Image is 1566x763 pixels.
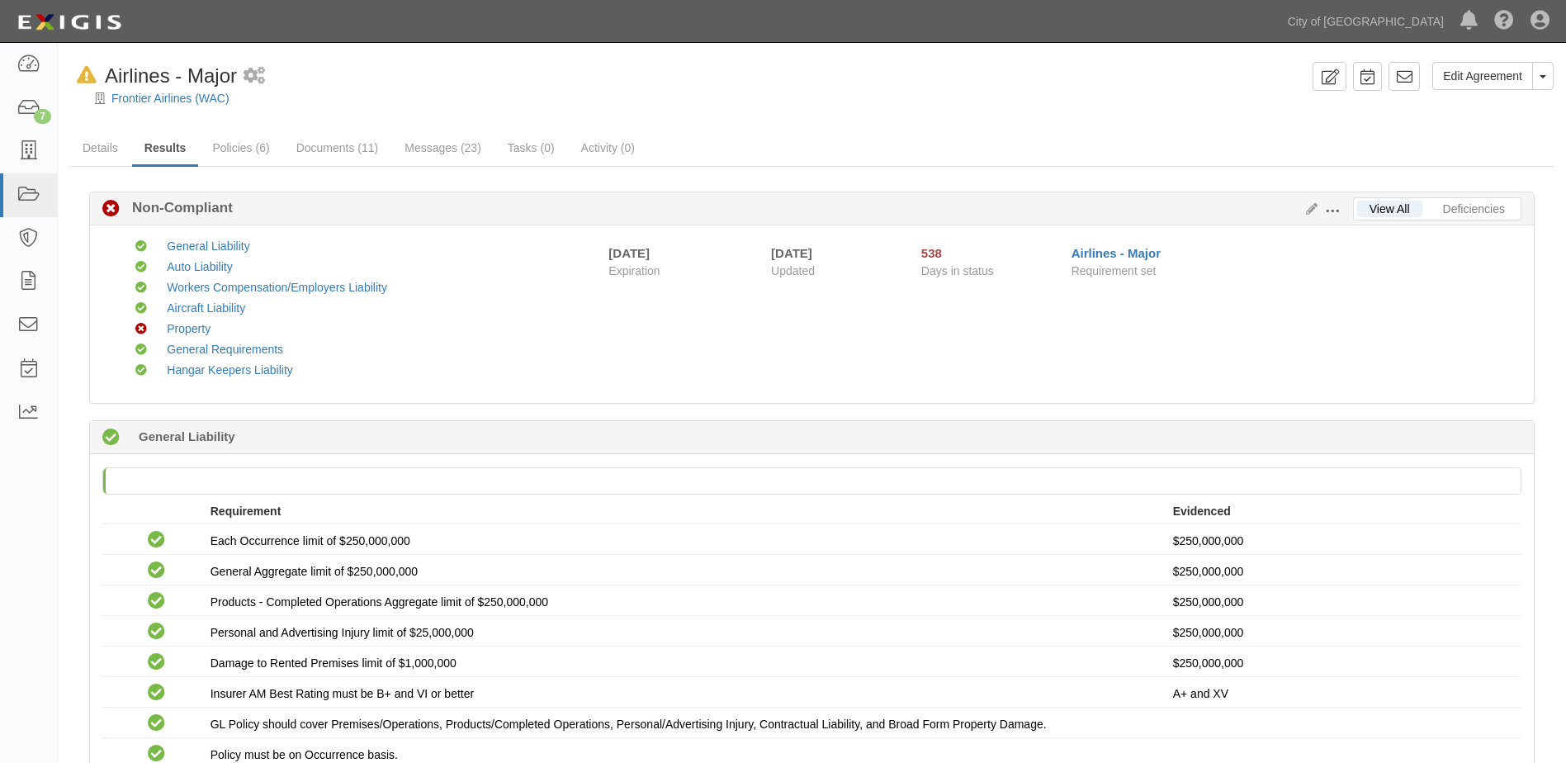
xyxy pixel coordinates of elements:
[102,201,120,218] i: Non-Compliant
[135,324,147,335] i: Non-Compliant
[135,365,147,377] i: Compliant
[148,654,165,671] i: Compliant
[167,281,387,294] a: Workers Compensation/Employers Liability
[135,344,147,356] i: Compliant
[211,748,398,761] span: Policy must be on Occurrence basis.
[1173,563,1509,580] p: $250,000,000
[1431,201,1517,217] a: Deficiencies
[167,239,249,253] a: General Liability
[392,131,494,164] a: Messages (23)
[111,92,229,105] a: Frontier Airlines (WAC)
[211,656,457,670] span: Damage to Rented Premises limit of $1,000,000
[1072,264,1157,277] span: Requirement set
[200,131,282,164] a: Policies (6)
[167,322,211,335] a: Property
[771,264,815,277] span: Updated
[12,7,126,37] img: logo-5460c22ac91f19d4615b14bd174203de0afe785f0fc80cf4dbbc73dc1793850b.png
[148,623,165,641] i: Compliant
[211,626,474,639] span: Personal and Advertising Injury limit of $25,000,000
[77,67,97,84] i: In Default since 08/05/2025
[70,62,237,90] div: Airlines - Major
[608,263,759,279] span: Expiration
[608,244,650,262] div: [DATE]
[569,131,647,164] a: Activity (0)
[135,262,147,273] i: Compliant
[495,131,567,164] a: Tasks (0)
[1173,505,1231,518] strong: Evidenced
[1299,202,1318,216] a: Edit Results
[148,562,165,580] i: Compliant
[132,131,199,167] a: Results
[771,244,897,262] div: [DATE]
[1280,5,1452,38] a: City of [GEOGRAPHIC_DATA]
[211,595,548,609] span: Products - Completed Operations Aggregate limit of $250,000,000
[102,429,120,447] i: Compliant 94 days (since 06/16/2025)
[167,260,232,273] a: Auto Liability
[244,68,265,85] i: 1 scheduled workflow
[167,343,283,356] a: General Requirements
[1173,655,1509,671] p: $250,000,000
[105,64,237,87] span: Airlines - Major
[167,363,293,377] a: Hangar Keepers Liability
[167,301,245,315] a: Aircraft Liability
[921,244,1059,262] div: Since 03/29/2024
[148,715,165,732] i: Compliant
[1432,62,1533,90] a: Edit Agreement
[1173,685,1509,702] p: A+ and XV
[211,505,282,518] strong: Requirement
[284,131,391,164] a: Documents (11)
[34,109,51,124] div: 7
[135,303,147,315] i: Compliant
[211,565,418,578] span: General Aggregate limit of $250,000,000
[148,532,165,549] i: Compliant
[1072,246,1161,260] a: Airlines - Major
[139,428,235,445] b: General Liability
[120,198,233,218] b: Non-Compliant
[1173,624,1509,641] p: $250,000,000
[135,282,147,294] i: Compliant
[148,746,165,763] i: Compliant
[921,264,994,277] span: Days in status
[148,685,165,702] i: Compliant
[135,241,147,253] i: Compliant
[211,718,1047,731] span: GL Policy should cover Premises/Operations, Products/Completed Operations, Personal/Advertising I...
[1173,533,1509,549] p: $250,000,000
[70,131,130,164] a: Details
[1173,594,1509,610] p: $250,000,000
[211,534,410,547] span: Each Occurrence limit of $250,000,000
[1357,201,1422,217] a: View All
[148,593,165,610] i: Compliant
[211,687,474,700] span: Insurer AM Best Rating must be B+ and VI or better
[1494,12,1514,31] i: Help Center - Complianz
